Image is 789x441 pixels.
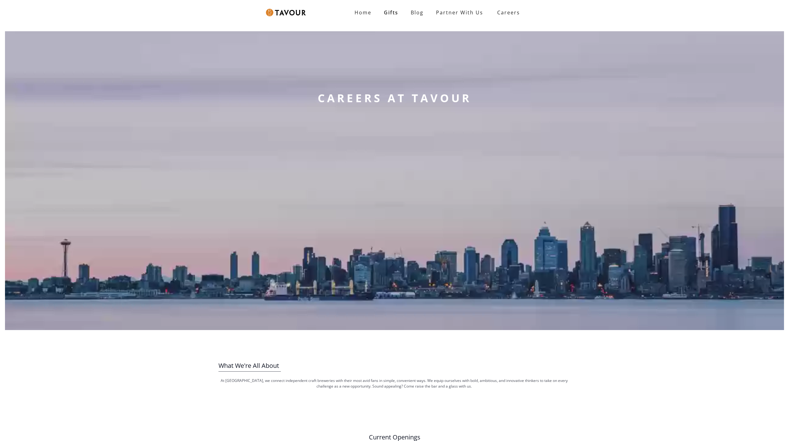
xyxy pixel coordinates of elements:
[218,360,570,371] h3: What We're All About
[318,91,472,106] strong: CAREERS AT TAVOUR
[430,6,489,19] a: partner with us
[348,6,378,19] a: Home
[489,4,525,21] a: Careers
[404,6,430,19] a: Blog
[378,6,404,19] a: Gifts
[218,378,570,389] p: At [GEOGRAPHIC_DATA], we connect independent craft breweries with their most avid fans in simple,...
[497,6,520,19] strong: Careers
[355,9,371,16] strong: Home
